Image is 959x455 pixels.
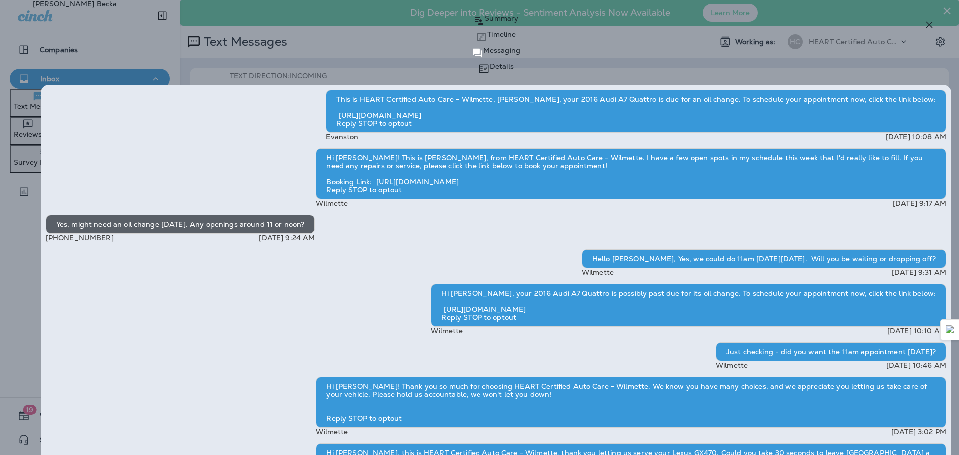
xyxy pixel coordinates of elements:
[946,325,955,334] img: Detect Auto
[892,268,946,276] p: [DATE] 9:31 AM
[431,284,946,327] div: Hi [PERSON_NAME], your 2016 Audi A7 Quattro is possibly past due for its oil change. To schedule ...
[316,148,946,199] div: Hi [PERSON_NAME]! This is [PERSON_NAME], from HEART Certified Auto Care - Wilmette. I have a few ...
[483,46,520,54] p: Messaging
[259,234,315,242] p: [DATE] 9:24 AM
[485,14,518,22] p: Summary
[887,327,946,335] p: [DATE] 10:10 AM
[891,428,946,436] p: [DATE] 3:02 PM
[316,428,348,436] p: Wilmette
[886,361,946,369] p: [DATE] 10:46 AM
[716,342,946,361] div: Just checking - did you want the 11am appointment [DATE]?
[431,327,463,335] p: Wilmette
[326,90,946,133] div: This is HEART Certified Auto Care - Wilmette, [PERSON_NAME], your 2016 Audi A7 Quattro is due for...
[893,199,946,207] p: [DATE] 9:17 AM
[886,133,946,141] p: [DATE] 10:08 AM
[487,30,516,38] p: Timeline
[490,62,514,70] p: Details
[582,249,946,268] div: Hello [PERSON_NAME], Yes, we could do 11am [DATE][DATE]. Will you be waiting or dropping off?
[46,234,114,242] p: [PHONE_NUMBER]
[716,361,748,369] p: Wilmette
[46,215,315,234] div: Yes, might need an oil change [DATE]. Any openings around 11 or noon?
[326,133,358,141] p: Evanston
[316,377,946,428] div: Hi [PERSON_NAME]! Thank you so much for choosing HEART Certified Auto Care - Wilmette. We know yo...
[582,268,614,276] p: Wilmette
[316,199,348,207] p: Wilmette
